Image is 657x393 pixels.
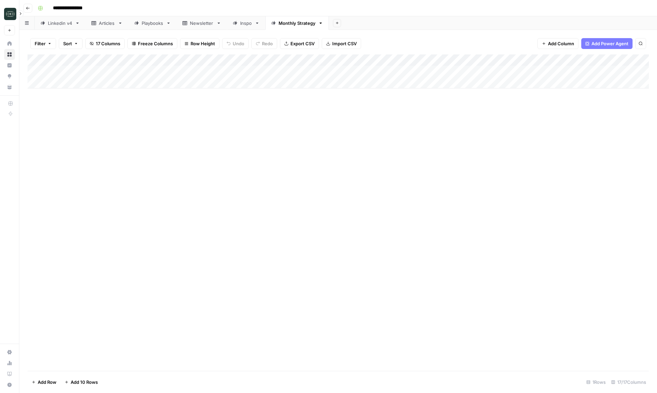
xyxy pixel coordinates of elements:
button: Add 10 Rows [60,377,102,388]
button: Add Power Agent [581,38,633,49]
span: Add 10 Rows [71,379,98,386]
span: Add Row [38,379,56,386]
button: Import CSV [322,38,361,49]
button: Filter [30,38,56,49]
span: Add Power Agent [591,40,628,47]
div: Articles [99,20,115,27]
a: Newsletter [177,16,227,30]
button: 17 Columns [85,38,125,49]
div: Inspo [240,20,252,27]
a: Linkedin v4 [35,16,86,30]
div: Newsletter [190,20,214,27]
a: Opportunities [4,71,15,82]
a: Browse [4,49,15,60]
span: Add Column [548,40,574,47]
button: Add Column [537,38,579,49]
a: Your Data [4,82,15,93]
a: Insights [4,60,15,71]
a: Settings [4,347,15,358]
span: Export CSV [290,40,315,47]
a: Home [4,38,15,49]
button: Help + Support [4,379,15,390]
button: Redo [251,38,277,49]
button: Add Row [28,377,60,388]
span: 17 Columns [96,40,120,47]
a: Playbooks [128,16,177,30]
a: Learning Hub [4,369,15,379]
div: 1 Rows [584,377,608,388]
span: Sort [63,40,72,47]
a: Inspo [227,16,265,30]
div: 17/17 Columns [608,377,649,388]
button: Workspace: Catalyst [4,5,15,22]
a: Articles [86,16,128,30]
span: Filter [35,40,46,47]
div: Monthly Strategy [279,20,316,27]
span: Redo [262,40,273,47]
span: Import CSV [332,40,357,47]
a: Usage [4,358,15,369]
button: Export CSV [280,38,319,49]
button: Undo [222,38,249,49]
img: Catalyst Logo [4,8,16,20]
button: Sort [59,38,83,49]
a: Monthly Strategy [265,16,329,30]
button: Row Height [180,38,219,49]
button: Freeze Columns [127,38,177,49]
span: Row Height [191,40,215,47]
div: Linkedin v4 [48,20,72,27]
span: Undo [233,40,244,47]
span: Freeze Columns [138,40,173,47]
div: Playbooks [142,20,163,27]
